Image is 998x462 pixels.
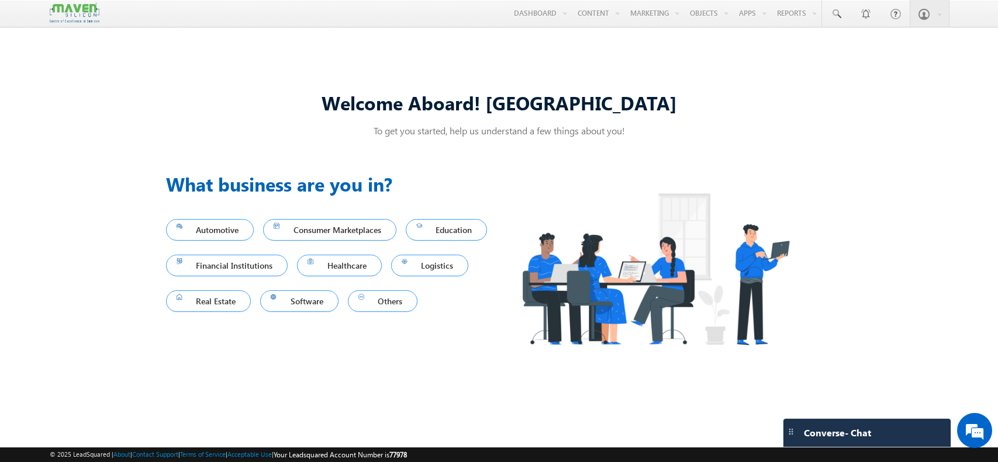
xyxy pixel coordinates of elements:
[358,293,408,309] span: Others
[177,293,241,309] span: Real Estate
[132,450,178,458] a: Contact Support
[166,170,499,198] h3: What business are you in?
[274,222,386,238] span: Consumer Marketplaces
[113,450,130,458] a: About
[180,450,226,458] a: Terms of Service
[166,124,833,137] p: To get you started, help us understand a few things about you!
[804,428,871,438] span: Converse - Chat
[227,450,272,458] a: Acceptable Use
[389,450,407,459] span: 77978
[271,293,328,309] span: Software
[50,449,407,460] span: © 2025 LeadSquared | | | | |
[177,258,278,273] span: Financial Institutions
[402,258,458,273] span: Logistics
[499,170,811,368] img: Industry.png
[166,90,833,115] div: Welcome Aboard! [GEOGRAPHIC_DATA]
[786,427,796,436] img: carter-drag
[177,222,244,238] span: Automotive
[308,258,371,273] span: Healthcare
[50,3,99,23] img: Custom Logo
[274,450,407,459] span: Your Leadsquared Account Number is
[416,222,477,238] span: Education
